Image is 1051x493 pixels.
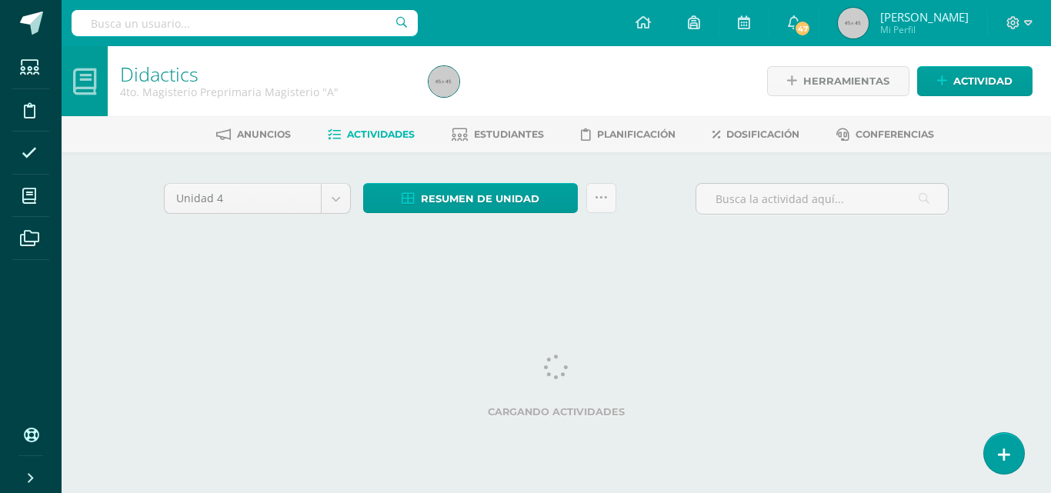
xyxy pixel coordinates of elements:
[767,66,909,96] a: Herramientas
[429,66,459,97] img: 45x45
[216,122,291,147] a: Anuncios
[421,185,539,213] span: Resumen de unidad
[917,66,1033,96] a: Actividad
[953,67,1013,95] span: Actividad
[880,9,969,25] span: [PERSON_NAME]
[726,128,799,140] span: Dosificación
[474,128,544,140] span: Estudiantes
[363,183,578,213] a: Resumen de unidad
[836,122,934,147] a: Conferencias
[237,128,291,140] span: Anuncios
[328,122,415,147] a: Actividades
[696,184,948,214] input: Busca la actividad aquí...
[794,20,811,37] span: 47
[120,61,199,87] a: Didactics
[880,23,969,36] span: Mi Perfil
[452,122,544,147] a: Estudiantes
[176,184,309,213] span: Unidad 4
[803,67,889,95] span: Herramientas
[712,122,799,147] a: Dosificación
[164,406,949,418] label: Cargando actividades
[838,8,869,38] img: 45x45
[856,128,934,140] span: Conferencias
[347,128,415,140] span: Actividades
[120,63,410,85] h1: Didactics
[165,184,350,213] a: Unidad 4
[581,122,676,147] a: Planificación
[72,10,418,36] input: Busca un usuario...
[120,85,410,99] div: 4to. Magisterio Preprimaria Magisterio 'A'
[597,128,676,140] span: Planificación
